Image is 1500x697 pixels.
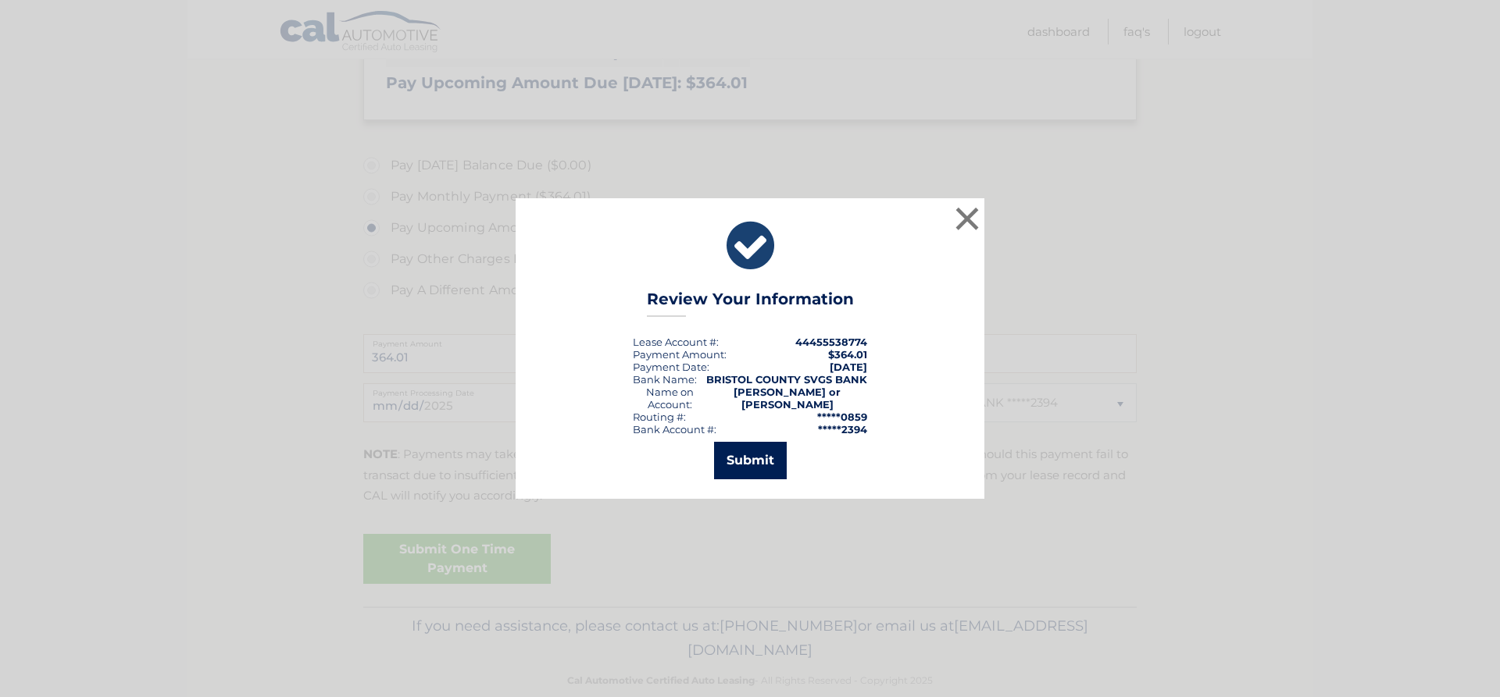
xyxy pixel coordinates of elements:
[633,348,727,361] div: Payment Amount:
[647,290,854,317] h3: Review Your Information
[714,442,787,479] button: Submit
[633,361,709,373] div: :
[795,336,867,348] strong: 44455538774
[828,348,867,361] span: $364.01
[734,386,841,411] strong: [PERSON_NAME] or [PERSON_NAME]
[633,336,719,348] div: Lease Account #:
[633,373,697,386] div: Bank Name:
[633,423,716,436] div: Bank Account #:
[633,411,686,423] div: Routing #:
[952,203,983,234] button: ×
[633,361,707,373] span: Payment Date
[706,373,867,386] strong: BRISTOL COUNTY SVGS BANK
[830,361,867,373] span: [DATE]
[633,386,708,411] div: Name on Account:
